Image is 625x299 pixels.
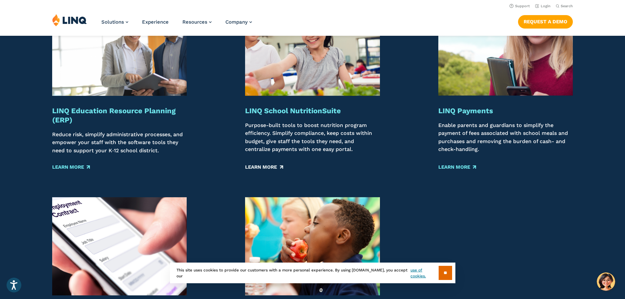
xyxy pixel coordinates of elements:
[225,19,248,25] span: Company
[101,19,124,25] span: Solutions
[597,272,615,291] button: Hello, have a question? Let’s chat.
[410,267,438,279] a: use of cookies.
[52,131,187,155] p: Reduce risk, simplify administrative processes, and empower your staff with the software tools th...
[438,107,493,115] strong: LINQ Payments
[182,19,207,25] span: Resources
[52,14,87,26] img: LINQ | K‑12 Software
[101,14,252,35] nav: Primary Navigation
[182,19,212,25] a: Resources
[518,14,573,28] nav: Button Navigation
[245,163,283,171] a: Learn More
[556,4,573,9] button: Open Search Bar
[245,121,380,155] p: Purpose-built tools to boost nutrition program efficiency. Simplify compliance, keep costs within...
[52,163,90,171] a: Learn More
[535,4,551,8] a: Login
[170,263,455,283] div: This site uses cookies to provide our customers with a more personal experience. By using [DOMAIN...
[225,19,252,25] a: Company
[518,15,573,28] a: Request a Demo
[510,4,530,8] a: Support
[438,121,573,155] p: Enable parents and guardians to simplify the payment of fees associated with school meals and pur...
[245,106,380,116] h3: Suite
[438,163,476,171] a: Learn More
[561,4,573,8] span: Search
[142,19,169,25] a: Experience
[52,106,187,125] h3: LINQ Education Resource Planning (ERP)
[101,19,128,25] a: Solutions
[245,107,322,115] strong: LINQ School Nutrition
